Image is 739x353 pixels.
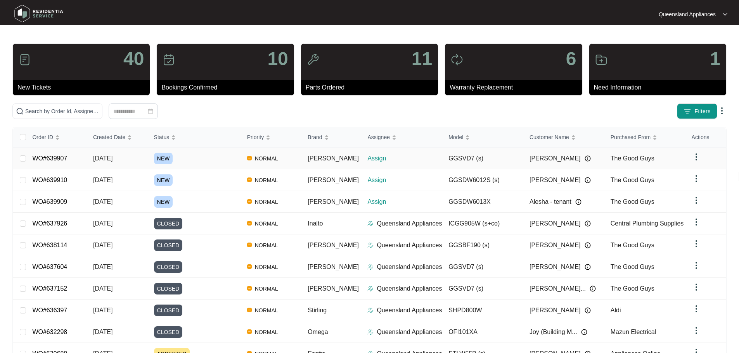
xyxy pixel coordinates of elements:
[252,241,281,250] span: NORMAL
[252,262,281,272] span: NORMAL
[154,326,183,338] span: CLOSED
[252,176,281,185] span: NORMAL
[611,220,684,227] span: Central Plumbing Supplies
[585,155,591,162] img: Info icon
[32,263,67,270] a: WO#637604
[692,304,701,313] img: dropdown arrow
[377,219,442,228] p: Queensland Appliances
[148,127,241,148] th: Status
[308,263,359,270] span: [PERSON_NAME]
[377,306,442,315] p: Queensland Appliances
[585,242,591,248] img: Info icon
[530,197,571,207] span: Alesha - tenant
[252,154,281,163] span: NORMAL
[163,53,175,66] img: icon
[32,242,67,248] a: WO#638114
[377,241,442,250] p: Queensland Appliances
[677,103,717,119] button: filter iconFilters
[93,155,112,162] span: [DATE]
[308,198,359,205] span: [PERSON_NAME]
[585,220,591,227] img: Info icon
[523,127,604,148] th: Customer Name
[694,107,711,115] span: Filters
[19,53,31,66] img: icon
[32,198,67,205] a: WO#639909
[154,196,173,208] span: NEW
[530,154,581,163] span: [PERSON_NAME]
[611,155,654,162] span: The Good Guys
[377,262,442,272] p: Queensland Appliances
[16,107,24,115] img: search-icon
[32,285,67,292] a: WO#637152
[308,285,359,292] span: [PERSON_NAME]
[17,83,150,92] p: New Tickets
[252,284,281,293] span: NORMAL
[367,154,442,163] p: Assign
[26,127,87,148] th: Order ID
[692,217,701,227] img: dropdown arrow
[367,220,374,227] img: Assigner Icon
[154,153,173,164] span: NEW
[32,307,67,313] a: WO#636397
[93,307,112,313] span: [DATE]
[442,169,523,191] td: GGSDW6012S (s)
[412,50,432,68] p: 11
[247,156,252,160] img: Vercel Logo
[252,219,281,228] span: NORMAL
[585,177,591,183] img: Info icon
[611,198,654,205] span: The Good Guys
[252,197,281,207] span: NORMAL
[247,286,252,291] img: Vercel Logo
[611,285,654,292] span: The Good Guys
[93,220,112,227] span: [DATE]
[93,242,112,248] span: [DATE]
[154,261,183,273] span: CLOSED
[717,106,727,115] img: dropdown arrow
[530,327,577,337] span: Joy (Building M...
[442,191,523,213] td: GGSDW6013X
[87,127,148,148] th: Created Date
[93,177,112,183] span: [DATE]
[367,329,374,335] img: Assigner Icon
[154,218,183,229] span: CLOSED
[685,127,726,148] th: Actions
[361,127,442,148] th: Assignee
[575,199,582,205] img: Info icon
[566,50,576,68] p: 6
[442,278,523,300] td: GGSVD7 (s)
[442,321,523,343] td: OFI101XA
[692,261,701,270] img: dropdown arrow
[25,107,99,115] input: Search by Order Id, Assignee Name, Customer Name, Brand and Model
[692,239,701,248] img: dropdown arrow
[154,239,183,251] span: CLOSED
[241,127,302,148] th: Priority
[367,133,390,141] span: Assignee
[308,220,323,227] span: Inalto
[530,241,581,250] span: [PERSON_NAME]
[723,12,727,16] img: dropdown arrow
[301,127,361,148] th: Brand
[442,213,523,234] td: ICGG905W (s+co)
[252,306,281,315] span: NORMAL
[308,177,359,183] span: [PERSON_NAME]
[154,283,183,294] span: CLOSED
[308,307,327,313] span: Stirling
[32,155,67,162] a: WO#639907
[308,242,359,248] span: [PERSON_NAME]
[32,329,67,335] a: WO#632298
[367,242,374,248] img: Assigner Icon
[247,199,252,204] img: Vercel Logo
[154,133,170,141] span: Status
[611,329,656,335] span: Mazun Electrical
[611,177,654,183] span: The Good Guys
[611,133,651,141] span: Purchased From
[367,264,374,270] img: Assigner Icon
[448,133,463,141] span: Model
[692,196,701,205] img: dropdown arrow
[161,83,294,92] p: Bookings Confirmed
[451,53,463,66] img: icon
[692,282,701,292] img: dropdown arrow
[247,221,252,226] img: Vercel Logo
[252,327,281,337] span: NORMAL
[659,10,716,18] p: Queensland Appliances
